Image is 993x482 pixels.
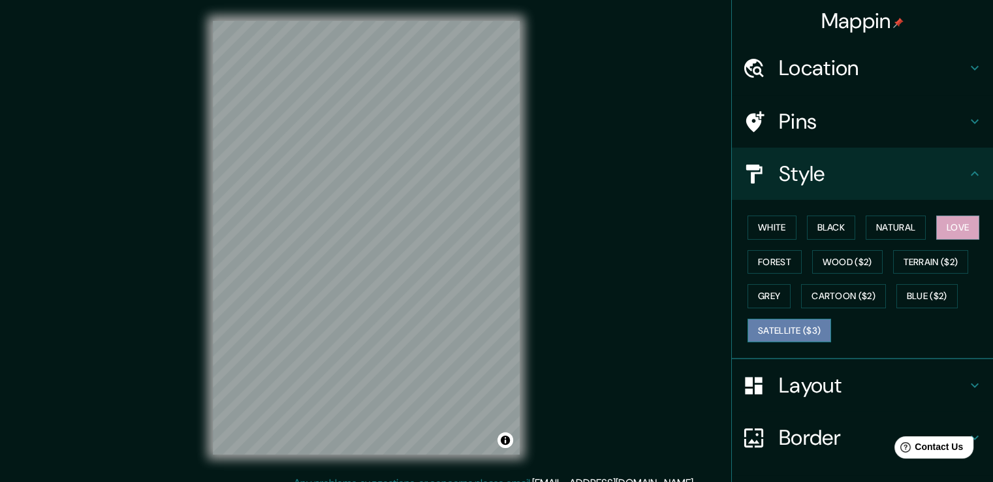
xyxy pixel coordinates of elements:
[732,95,993,148] div: Pins
[779,108,967,135] h4: Pins
[779,161,967,187] h4: Style
[877,431,979,468] iframe: Help widget launcher
[936,216,979,240] button: Love
[821,8,904,34] h4: Mappin
[779,55,967,81] h4: Location
[732,359,993,411] div: Layout
[732,148,993,200] div: Style
[497,432,513,448] button: Toggle attribution
[812,250,883,274] button: Wood ($2)
[893,18,904,28] img: pin-icon.png
[896,284,958,308] button: Blue ($2)
[748,319,831,343] button: Satellite ($3)
[748,250,802,274] button: Forest
[807,216,856,240] button: Black
[866,216,926,240] button: Natural
[779,372,967,398] h4: Layout
[748,284,791,308] button: Grey
[748,216,796,240] button: White
[732,42,993,94] div: Location
[893,250,969,274] button: Terrain ($2)
[213,21,520,455] canvas: Map
[732,411,993,464] div: Border
[779,425,967,451] h4: Border
[801,284,886,308] button: Cartoon ($2)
